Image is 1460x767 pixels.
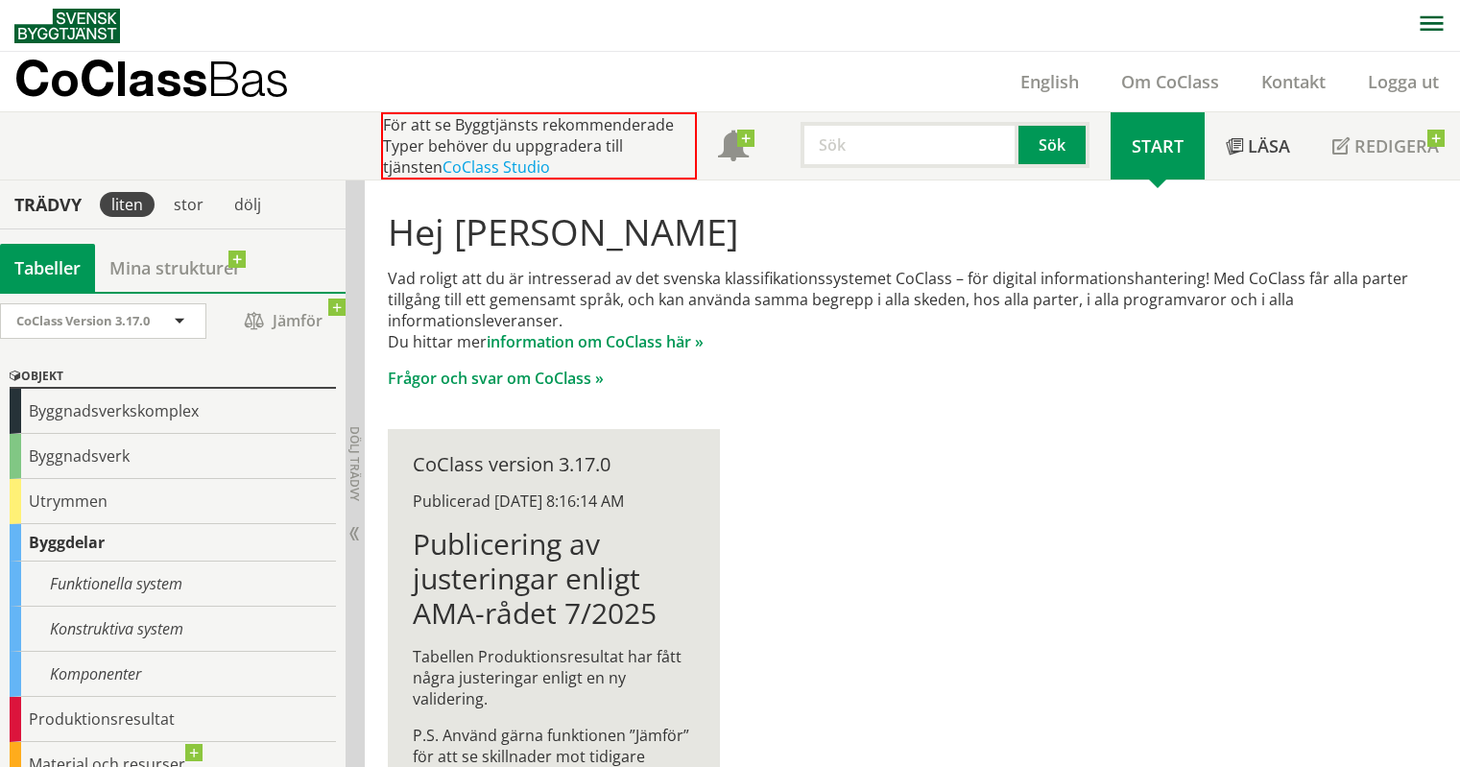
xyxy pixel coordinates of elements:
[413,646,695,709] p: Tabellen Produktionsresultat har fått några justeringar enligt en ny validering.
[10,607,336,652] div: Konstruktiva system
[10,434,336,479] div: Byggnadsverk
[388,268,1438,352] p: Vad roligt att du är intresserad av det svenska klassifikationssystemet CoClass – för digital inf...
[413,491,695,512] div: Publicerad [DATE] 8:16:14 AM
[10,479,336,524] div: Utrymmen
[388,210,1438,252] h1: Hej [PERSON_NAME]
[162,192,215,217] div: stor
[381,112,697,180] div: För att se Byggtjänsts rekommenderade Typer behöver du uppgradera till tjänsten
[388,368,604,389] a: Frågor och svar om CoClass »
[1248,134,1290,157] span: Läsa
[1240,70,1347,93] a: Kontakt
[10,697,336,742] div: Produktionsresultat
[14,9,120,43] img: Svensk Byggtjänst
[443,156,550,178] a: CoClass Studio
[10,366,336,389] div: Objekt
[10,652,336,697] div: Komponenter
[226,304,341,338] span: Jämför
[100,192,155,217] div: liten
[10,562,336,607] div: Funktionella system
[1100,70,1240,93] a: Om CoClass
[10,389,336,434] div: Byggnadsverkskomplex
[16,312,150,329] span: CoClass Version 3.17.0
[347,426,363,501] span: Dölj trädvy
[14,52,330,111] a: CoClassBas
[207,50,289,107] span: Bas
[999,70,1100,93] a: English
[1018,122,1089,168] button: Sök
[1347,70,1460,93] a: Logga ut
[1354,134,1439,157] span: Redigera
[4,194,92,215] div: Trädvy
[487,331,704,352] a: information om CoClass här »
[1311,112,1460,180] a: Redigera
[801,122,1018,168] input: Sök
[95,244,255,292] a: Mina strukturer
[10,524,336,562] div: Byggdelar
[223,192,273,217] div: dölj
[1132,134,1184,157] span: Start
[14,67,289,89] p: CoClass
[1111,112,1205,180] a: Start
[413,454,695,475] div: CoClass version 3.17.0
[1205,112,1311,180] a: Läsa
[413,527,695,631] h1: Publicering av justeringar enligt AMA-rådet 7/2025
[718,132,749,163] span: Notifikationer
